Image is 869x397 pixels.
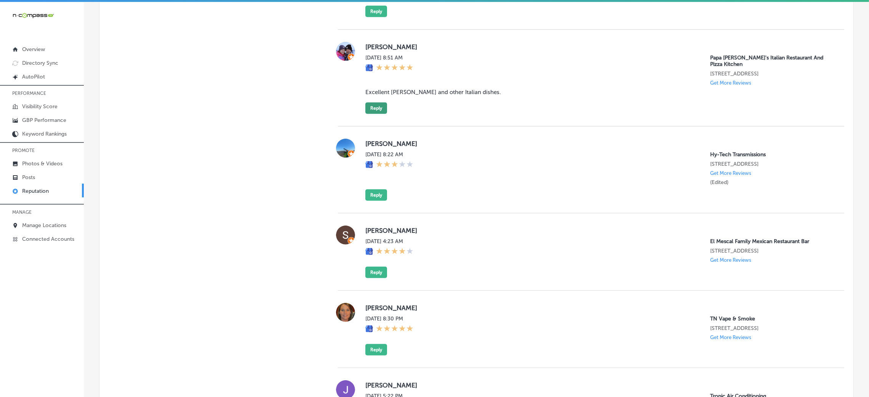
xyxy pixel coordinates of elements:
[365,227,832,234] label: [PERSON_NAME]
[365,304,832,312] label: [PERSON_NAME]
[22,174,35,181] p: Posts
[365,102,387,114] button: Reply
[710,151,832,158] p: Hy-Tech Transmissions
[365,344,387,355] button: Reply
[710,161,832,167] p: 803 U.S. Hwy 40
[376,64,413,72] div: 5 Stars
[710,70,832,77] p: 6200 N Atlantic Ave
[365,6,387,17] button: Reply
[376,248,413,256] div: 4 Stars
[365,140,832,147] label: [PERSON_NAME]
[710,257,751,263] p: Get More Reviews
[22,46,45,53] p: Overview
[710,54,832,67] p: Papa Vito's Italian Restaurant And Pizza Kitchen
[22,188,49,194] p: Reputation
[365,315,413,322] label: [DATE] 8:30 PM
[22,60,58,66] p: Directory Sync
[22,103,58,110] p: Visibility Score
[710,170,751,176] p: Get More Reviews
[710,80,751,86] p: Get More Reviews
[22,222,66,229] p: Manage Locations
[365,238,413,245] label: [DATE] 4:23 AM
[22,74,45,80] p: AutoPilot
[22,236,74,242] p: Connected Accounts
[710,315,832,322] p: TN Vape & Smoke
[710,238,832,245] p: El Mescal Family Mexican Restaurant Bar
[12,12,54,19] img: 660ab0bf-5cc7-4cb8-ba1c-48b5ae0f18e60NCTV_CLogo_TV_Black_-500x88.png
[710,335,751,340] p: Get More Reviews
[365,189,387,201] button: Reply
[710,248,832,254] p: 2210 Hwy 6 And 50
[365,381,832,389] label: [PERSON_NAME]
[365,151,413,158] label: [DATE] 8:22 AM
[365,89,832,96] blockquote: Excellent [PERSON_NAME] and other Italian dishes.
[22,131,67,137] p: Keyword Rankings
[22,117,66,123] p: GBP Performance
[710,325,832,331] p: 2705 Old Fort Pkwy Suite P
[22,160,62,167] p: Photos & Videos
[365,267,387,278] button: Reply
[710,179,728,186] label: (Edited)
[376,325,413,333] div: 5 Stars
[376,161,413,169] div: 3 Stars
[365,43,832,51] label: [PERSON_NAME]
[365,54,413,61] label: [DATE] 8:51 AM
